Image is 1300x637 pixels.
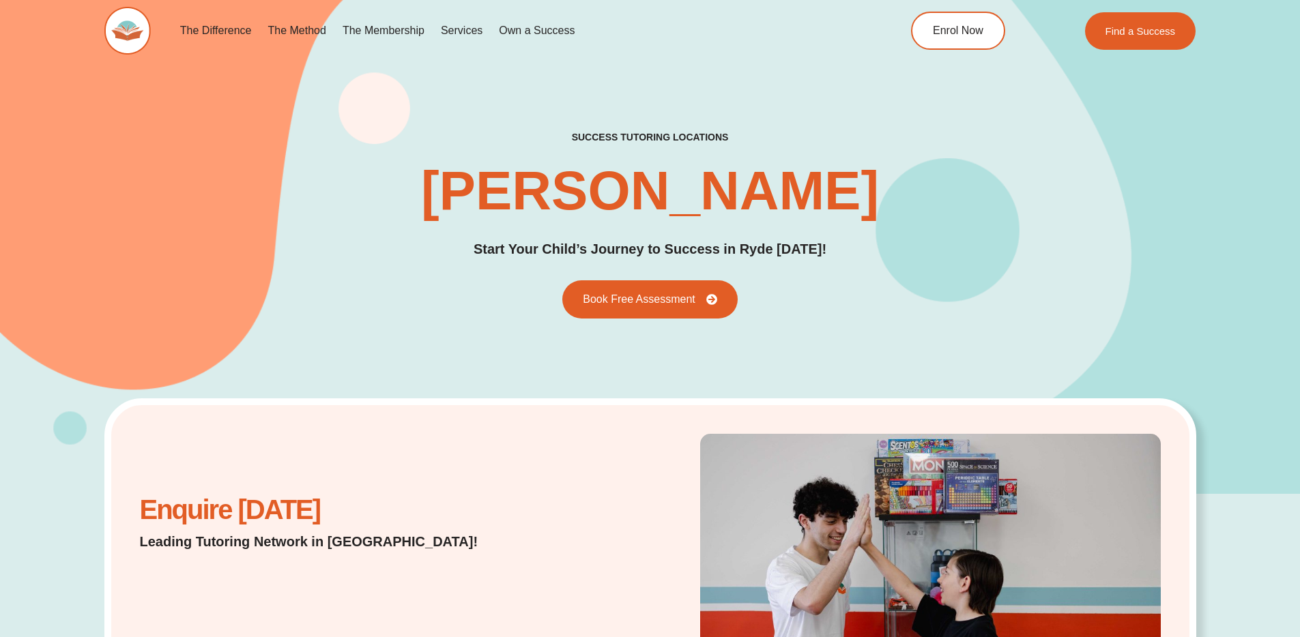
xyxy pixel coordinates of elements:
h1: [PERSON_NAME] [421,164,879,218]
a: Own a Success [491,15,583,46]
a: The Difference [172,15,260,46]
a: Enrol Now [911,12,1005,50]
span: Find a Success [1106,26,1176,36]
span: Book Free Assessment [583,294,695,305]
a: The Membership [334,15,433,46]
h2: Enquire [DATE] [140,501,513,518]
a: Services [433,15,491,46]
h2: success tutoring locations [572,131,729,143]
a: The Method [259,15,334,46]
p: Leading Tutoring Network in [GEOGRAPHIC_DATA]! [140,532,513,551]
span: Enrol Now [933,25,983,36]
p: Start Your Child’s Journey to Success in Ryde [DATE]! [474,239,826,260]
a: Book Free Assessment [562,280,738,318]
a: Find a Success [1085,12,1196,50]
nav: Menu [172,15,849,46]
